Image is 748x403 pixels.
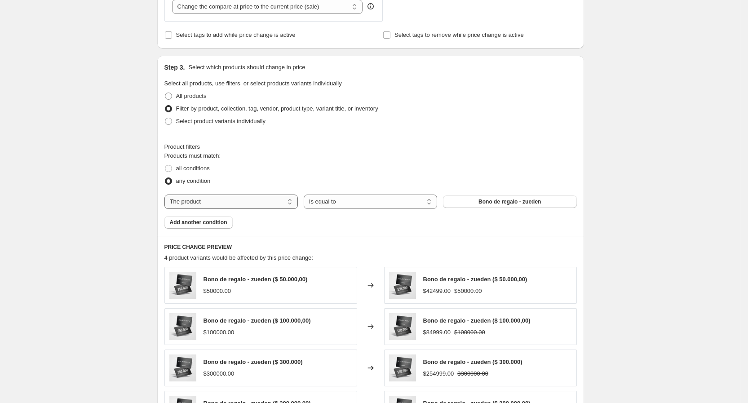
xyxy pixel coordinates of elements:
span: Select product variants individually [176,118,266,124]
p: Select which products should change in price [188,63,305,72]
h6: PRICE CHANGE PREVIEW [164,244,577,251]
div: $100000.00 [204,328,235,337]
span: all conditions [176,165,210,172]
img: tarjetaderegalo1_80x.jpg [169,354,196,381]
span: Select all products, use filters, or select products variants individually [164,80,342,87]
div: $50000.00 [204,287,231,296]
span: All products [176,93,207,99]
span: Bono de regalo - zueden [478,198,541,205]
span: Bono de regalo - zueden ($ 50.000,00) [423,276,527,283]
span: Bono de regalo - zueden ($ 100.000,00) [423,317,531,324]
div: help [366,2,375,11]
h2: Step 3. [164,63,185,72]
button: Add another condition [164,216,233,229]
div: $42499.00 [423,287,451,296]
strike: $50000.00 [454,287,482,296]
strike: $100000.00 [454,328,485,337]
strike: $300000.00 [457,369,488,378]
span: Bono de regalo - zueden ($ 50.000,00) [204,276,308,283]
img: tarjetaderegalo1_80x.jpg [389,354,416,381]
img: tarjetaderegalo1_80x.jpg [389,272,416,299]
div: $300000.00 [204,369,235,378]
span: Select tags to remove while price change is active [394,31,524,38]
span: Products must match: [164,152,221,159]
img: tarjetaderegalo1_80x.jpg [169,313,196,340]
span: 4 product variants would be affected by this price change: [164,254,313,261]
div: $84999.00 [423,328,451,337]
img: tarjetaderegalo1_80x.jpg [389,313,416,340]
span: Add another condition [170,219,227,226]
span: Filter by product, collection, tag, vendor, product type, variant title, or inventory [176,105,378,112]
span: Bono de regalo - zueden ($ 300.000) [204,359,303,365]
span: Bono de regalo - zueden ($ 100.000,00) [204,317,311,324]
div: Product filters [164,142,577,151]
div: $254999.00 [423,369,454,378]
span: Bono de regalo - zueden ($ 300.000) [423,359,522,365]
button: Bono de regalo - zueden [443,195,576,208]
img: tarjetaderegalo1_80x.jpg [169,272,196,299]
span: Select tags to add while price change is active [176,31,296,38]
span: any condition [176,177,211,184]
